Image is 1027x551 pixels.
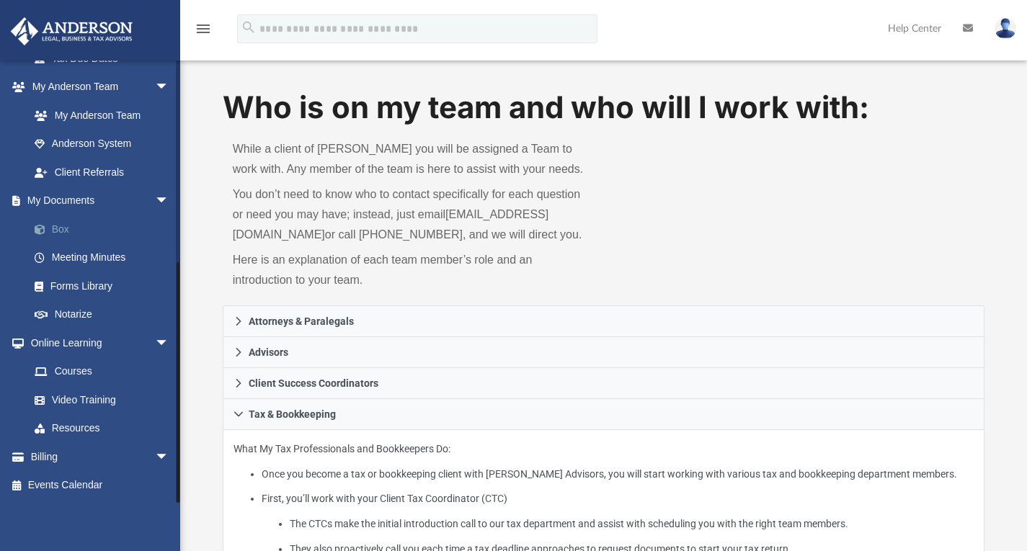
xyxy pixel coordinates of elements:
[10,328,184,357] a: Online Learningarrow_drop_down
[10,442,191,471] a: Billingarrow_drop_down
[20,300,191,329] a: Notarize
[10,73,184,102] a: My Anderson Teamarrow_drop_down
[155,187,184,216] span: arrow_drop_down
[20,414,184,443] a: Resources
[20,272,184,300] a: Forms Library
[249,409,336,419] span: Tax & Bookkeeping
[20,357,184,386] a: Courses
[233,208,548,241] a: [EMAIL_ADDRESS][DOMAIN_NAME]
[262,465,974,483] li: Once you become a tax or bookkeeping client with [PERSON_NAME] Advisors, you will start working w...
[10,187,191,215] a: My Documentsarrow_drop_down
[233,139,594,179] p: While a client of [PERSON_NAME] you will be assigned a Team to work with. Any member of the team ...
[20,158,184,187] a: Client Referrals
[249,316,354,326] span: Attorneys & Paralegals
[155,73,184,102] span: arrow_drop_down
[20,385,177,414] a: Video Training
[223,399,985,430] a: Tax & Bookkeeping
[233,184,594,245] p: You don’t need to know who to contact specifically for each question or need you may have; instea...
[223,337,985,368] a: Advisors
[995,18,1016,39] img: User Pic
[195,27,212,37] a: menu
[249,347,288,357] span: Advisors
[20,215,191,243] a: Box
[195,20,212,37] i: menu
[223,86,985,129] h1: Who is on my team and who will I work with:
[249,378,378,388] span: Client Success Coordinators
[10,471,191,500] a: Events Calendar
[20,243,191,272] a: Meeting Minutes
[20,101,177,130] a: My Anderson Team
[223,305,985,337] a: Attorneys & Paralegals
[155,442,184,472] span: arrow_drop_down
[290,515,974,533] li: The CTCs make the initial introduction call to our tax department and assist with scheduling you ...
[20,130,184,158] a: Anderson System
[241,19,257,35] i: search
[223,368,985,399] a: Client Success Coordinators
[6,17,137,45] img: Anderson Advisors Platinum Portal
[233,250,594,290] p: Here is an explanation of each team member’s role and an introduction to your team.
[155,328,184,358] span: arrow_drop_down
